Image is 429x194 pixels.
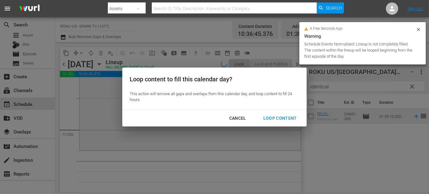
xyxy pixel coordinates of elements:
[407,6,423,11] a: Sign Out
[224,114,251,122] div: Cancel
[258,114,302,122] div: Loop Content
[310,26,343,31] span: a few seconds ago
[304,33,421,40] div: Warning
[15,2,44,16] img: ans4CAIJ8jUAAAAAAAAAAAAAAAAAAAAAAAAgQb4GAAAAAAAAAAAAAAAAAAAAAAAAJMjXAAAAAAAAAAAAAAAAAAAAAAAAgAT5G...
[130,75,296,84] div: Loop content to fill this calendar day?
[256,113,304,124] button: Loop Content
[130,91,296,103] div: This action will remove all gaps and overlaps from this calendar day, and loop content to fill 24...
[304,41,415,60] div: Schedule Events Normalized: Lineup is not completely filled. The content within the lineup will b...
[222,113,254,124] button: Cancel
[326,2,342,14] span: Search
[4,5,11,12] span: menu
